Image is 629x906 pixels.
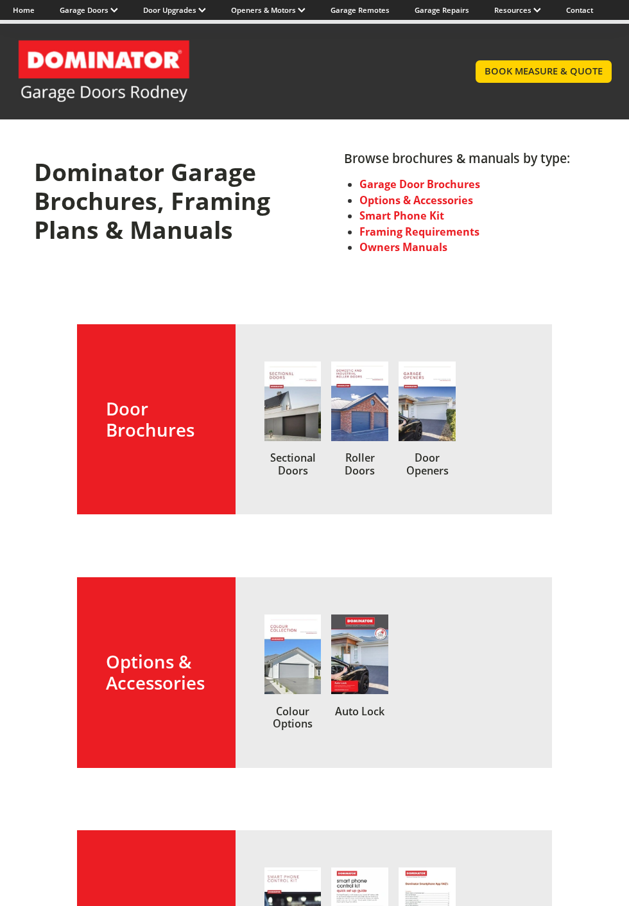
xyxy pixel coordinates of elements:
[34,158,310,254] h1: Dominator Garage Brochures, Framing Plans & Manuals
[344,152,570,171] h2: Browse brochures & manuals by type:
[359,225,479,239] a: Framing Requirements
[106,651,207,693] h2: Options & Accessories
[231,5,306,15] a: Openers & Motors
[476,60,612,83] a: BOOK MEASURE & QUOTE
[106,398,207,440] h2: Door Brochures
[359,177,480,191] a: Garage Door Brochures
[13,5,35,15] a: Home
[359,209,444,223] a: Smart Phone Kit
[415,5,469,15] a: Garage Repairs
[566,5,593,15] a: Contact
[494,5,541,15] a: Resources
[359,193,473,207] a: Options & Accessories
[60,5,118,15] a: Garage Doors
[331,5,390,15] a: Garage Remotes
[143,5,206,15] a: Door Upgrades
[359,240,447,254] a: Owners Manuals
[17,39,450,103] a: Garage Door and Secure Access Solutions homepage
